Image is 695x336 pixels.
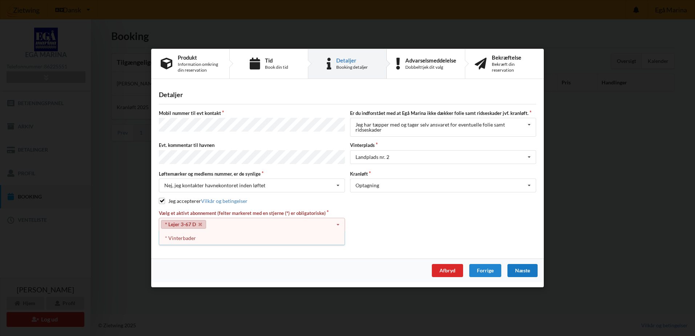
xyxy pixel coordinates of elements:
[265,57,288,63] div: Tid
[405,57,456,63] div: Advarselsmeddelelse
[164,183,265,188] div: Nej, jeg kontakter havnekontoret inden løftet
[161,220,206,229] a: * Lejer 3-67 D
[355,183,379,188] div: Optagning
[159,231,345,245] div: * Vinterbader
[159,142,345,148] label: Evt. kommentar til havnen
[350,171,536,177] label: Kranløft
[159,232,329,245] span: Sørg for, at du har valgt alle de nødvendige abonnementer (markeret med en stjerne (*))
[201,198,248,204] a: Vilkår og betingelser
[336,64,368,70] div: Booking detaljer
[178,61,220,73] div: Information omkring din reservation
[178,55,220,60] div: Produkt
[355,154,389,159] div: Landplads nr. 2
[336,57,368,63] div: Detaljer
[492,61,534,73] div: Bekræft din reservation
[159,110,345,116] label: Mobil nummer til evt kontakt
[405,64,456,70] div: Dobbelttjek dit valg
[159,91,536,99] div: Detaljer
[265,64,288,70] div: Book din tid
[350,110,536,116] label: Er du indforstået med at Egå Marina ikke dækker folie samt ridseskader jvf. kranløft.
[355,122,525,132] div: Jeg har tæpper med og tager selv ansvaret for eventuelle folie samt ridseskader
[159,210,345,216] label: Vælg et aktivt abonnement (felter markeret med en stjerne (*) er obligatoriske)
[492,55,534,60] div: Bekræftelse
[159,171,345,177] label: Løftemærker og medlems nummer, er de synlige
[469,264,501,277] div: Forrige
[432,264,463,277] div: Afbryd
[159,198,248,204] label: Jeg accepterer
[507,264,538,277] div: Næste
[350,142,536,148] label: Vinterplads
